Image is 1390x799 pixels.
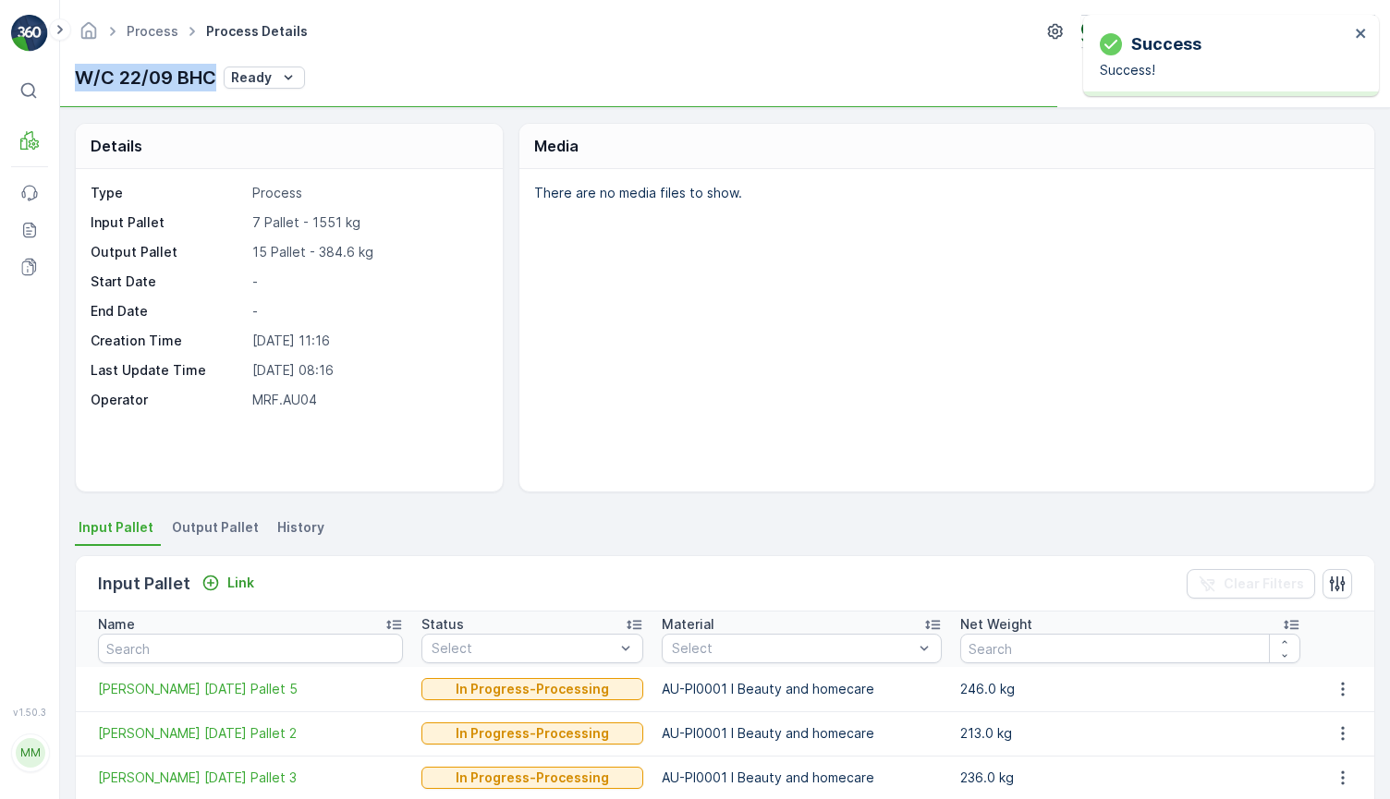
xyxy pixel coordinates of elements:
p: Type [91,184,245,202]
p: 246.0 kg [960,680,1300,698]
p: Clear Filters [1224,575,1304,593]
p: Material [662,615,714,634]
button: close [1355,26,1368,43]
p: 15 Pallet - 384.6 kg [252,243,483,261]
span: Input Pallet [79,518,153,537]
span: [PERSON_NAME] [DATE] Pallet 5 [98,680,403,698]
p: Select [432,639,616,658]
p: End Date [91,302,245,321]
button: Clear Filters [1187,569,1315,599]
p: Media [534,135,579,157]
a: FD Mecca 17/09/2025 Pallet 2 [98,724,403,743]
span: Process Details [202,22,311,41]
span: History [277,518,324,537]
button: Link [194,572,262,594]
p: [DATE] 11:16 [252,332,483,350]
a: Homepage [79,28,99,43]
button: MM [11,721,48,784]
p: In Progress-Processing [456,769,609,787]
p: In Progress-Processing [456,680,609,698]
p: Name [98,615,135,634]
p: Select [672,639,913,658]
p: - [252,302,483,321]
p: Process [252,184,483,202]
p: Success [1131,31,1201,57]
p: - [252,272,483,291]
img: terracycle_logo.png [1081,21,1111,42]
p: There are no media files to show. [534,184,1355,202]
p: Last Update Time [91,361,245,380]
p: AU-PI0001 I Beauty and homecare [662,724,942,743]
input: Search [960,634,1300,663]
p: Details [91,135,142,157]
p: Input Pallet [91,213,245,232]
p: Ready [231,68,272,87]
p: In Progress-Processing [456,724,609,743]
img: logo [11,15,48,52]
p: AU-PI0001 I Beauty and homecare [662,769,942,787]
p: Status [421,615,464,634]
button: In Progress-Processing [421,678,644,700]
p: Start Date [91,272,245,291]
span: [PERSON_NAME] [DATE] Pallet 3 [98,769,403,787]
p: W/C 22/09 BHC [75,64,216,91]
span: Output Pallet [172,518,259,537]
p: MRF.AU04 [252,391,483,409]
p: 236.0 kg [960,769,1300,787]
div: MM [16,738,45,768]
p: Input Pallet [98,571,190,597]
p: Link [227,574,254,592]
p: Output Pallet [91,243,245,261]
p: 213.0 kg [960,724,1300,743]
button: Terracycle-AU04 - Sendable(+10:00) [1081,15,1375,48]
a: FD Mecca 17/09/2025 Pallet 5 [98,680,403,698]
p: Net Weight [960,615,1032,634]
p: 7 Pallet - 1551 kg [252,213,483,232]
p: Success! [1100,61,1349,79]
p: Creation Time [91,332,245,350]
a: Process [127,23,178,39]
input: Search [98,634,403,663]
a: FD Mecca 03/09/2025 Pallet 3 [98,769,403,787]
button: Ready [224,67,305,89]
p: AU-PI0001 I Beauty and homecare [662,680,942,698]
button: In Progress-Processing [421,722,644,745]
p: [DATE] 08:16 [252,361,483,380]
p: Operator [91,391,245,409]
button: In Progress-Processing [421,767,644,789]
span: v 1.50.3 [11,707,48,718]
span: [PERSON_NAME] [DATE] Pallet 2 [98,724,403,743]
